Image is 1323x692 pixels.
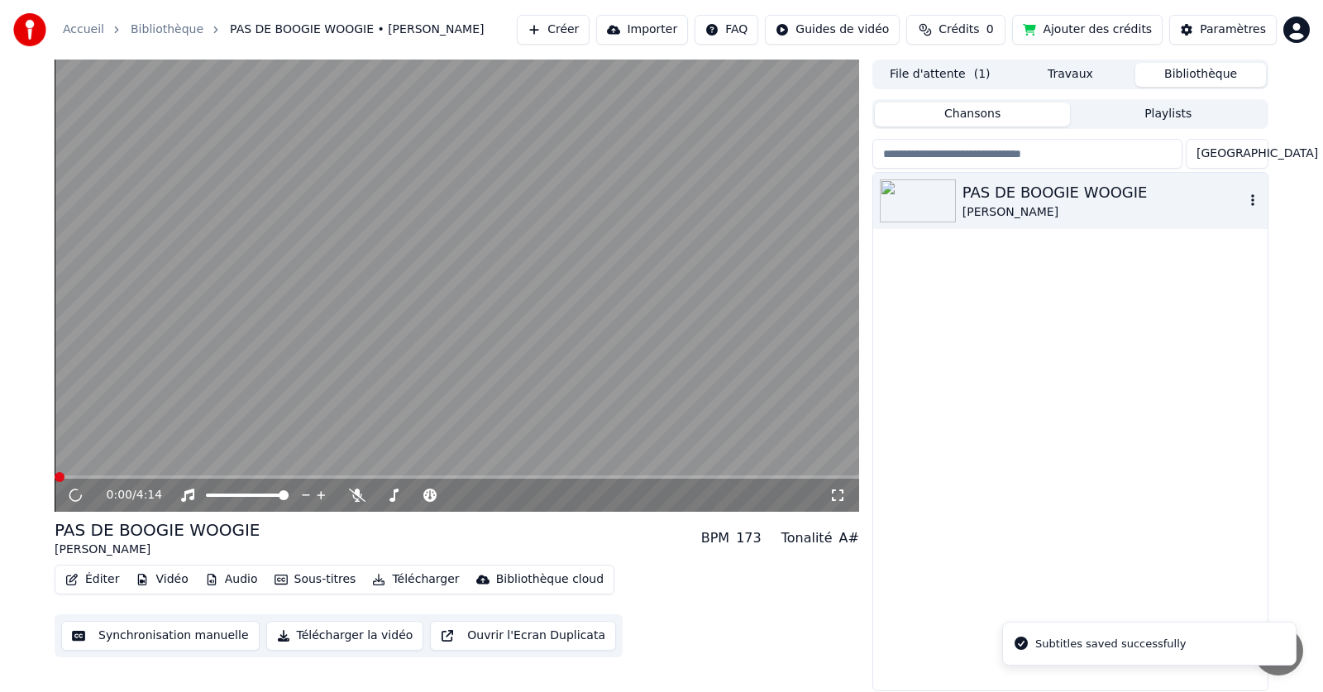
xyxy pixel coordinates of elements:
[838,528,858,548] div: A#
[430,621,616,651] button: Ouvrir l'Ecran Duplicata
[781,528,833,548] div: Tonalité
[1135,63,1266,87] button: Bibliothèque
[701,528,729,548] div: BPM
[266,621,424,651] button: Télécharger la vidéo
[61,621,260,651] button: Synchronisation manuelle
[1035,636,1186,652] div: Subtitles saved successfully
[517,15,590,45] button: Créer
[129,568,194,591] button: Vidéo
[596,15,688,45] button: Importer
[875,63,1005,87] button: File d'attente
[136,487,162,503] span: 4:14
[1196,146,1318,162] span: [GEOGRAPHIC_DATA]
[107,487,132,503] span: 0:00
[107,487,146,503] div: /
[939,21,979,38] span: Crédits
[962,181,1244,204] div: PAS DE BOOGIE WOOGIE
[63,21,104,38] a: Accueil
[496,571,604,588] div: Bibliothèque cloud
[906,15,1005,45] button: Crédits0
[198,568,265,591] button: Audio
[695,15,758,45] button: FAQ
[59,568,126,591] button: Éditer
[63,21,484,38] nav: breadcrumb
[986,21,994,38] span: 0
[230,21,484,38] span: PAS DE BOOGIE WOOGIE • [PERSON_NAME]
[875,103,1071,126] button: Chansons
[962,204,1244,221] div: [PERSON_NAME]
[1005,63,1136,87] button: Travaux
[1012,15,1163,45] button: Ajouter des crédits
[1169,15,1277,45] button: Paramètres
[131,21,203,38] a: Bibliothèque
[365,568,466,591] button: Télécharger
[1200,21,1266,38] div: Paramètres
[765,15,900,45] button: Guides de vidéo
[55,542,260,558] div: [PERSON_NAME]
[736,528,762,548] div: 173
[268,568,363,591] button: Sous-titres
[13,13,46,46] img: youka
[55,518,260,542] div: PAS DE BOOGIE WOOGIE
[1070,103,1266,126] button: Playlists
[974,66,991,83] span: ( 1 )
